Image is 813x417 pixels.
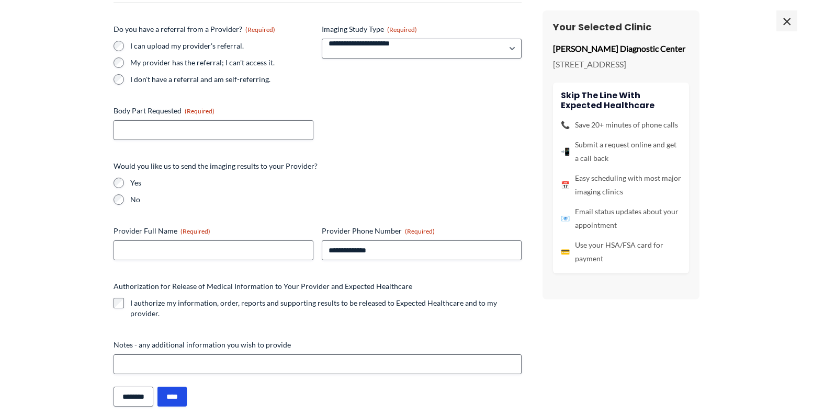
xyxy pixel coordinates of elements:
li: Submit a request online and get a call back [561,138,681,165]
span: (Required) [405,227,435,235]
span: 💳 [561,245,570,259]
li: Use your HSA/FSA card for payment [561,238,681,265]
p: [STREET_ADDRESS] [553,56,689,72]
label: No [130,194,522,205]
legend: Authorization for Release of Medical Information to Your Provider and Expected Healthcare [114,281,412,292]
legend: Do you have a referral from a Provider? [114,24,275,34]
span: 📧 [561,212,570,225]
label: Body Part Requested [114,106,313,116]
label: Provider Full Name [114,226,313,236]
span: (Required) [185,107,214,115]
label: Provider Phone Number [322,226,522,236]
li: Email status updates about your appointment [561,205,681,232]
legend: Would you like us to send the imaging results to your Provider? [114,161,318,171]
li: Easy scheduling with most major imaging clinics [561,171,681,199]
label: Imaging Study Type [322,24,522,34]
span: (Required) [180,227,210,235]
label: I authorize my information, order, reports and supporting results to be released to Expected Heal... [130,298,522,319]
label: My provider has the referral; I can't access it. [130,57,313,68]
span: 📞 [561,118,570,132]
span: 📲 [561,145,570,158]
h3: Your Selected Clinic [553,21,689,33]
span: (Required) [387,26,417,33]
span: (Required) [245,26,275,33]
span: × [776,10,797,31]
p: [PERSON_NAME] Diagnostic Center [553,41,689,56]
label: I can upload my provider's referral. [130,41,313,51]
h4: Skip the line with Expected Healthcare [561,90,681,110]
span: 📅 [561,178,570,192]
label: I don't have a referral and am self-referring. [130,74,313,85]
li: Save 20+ minutes of phone calls [561,118,681,132]
label: Notes - any additional information you wish to provide [114,340,522,350]
label: Yes [130,178,522,188]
